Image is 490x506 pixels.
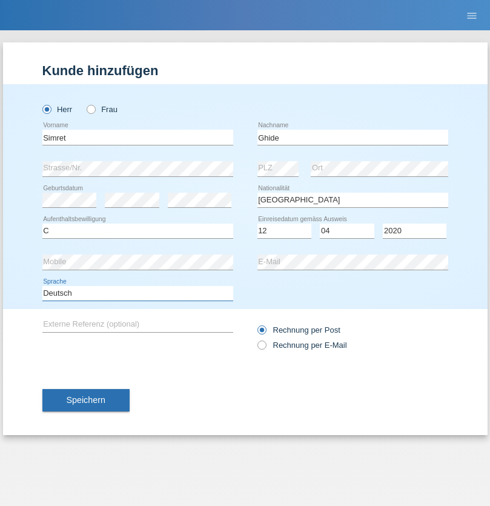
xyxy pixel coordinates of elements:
[42,105,50,113] input: Herr
[257,341,265,356] input: Rechnung per E-Mail
[42,105,73,114] label: Herr
[42,63,448,78] h1: Kunde hinzufügen
[460,12,484,19] a: menu
[257,325,340,335] label: Rechnung per Post
[466,10,478,22] i: menu
[42,389,130,412] button: Speichern
[257,341,347,350] label: Rechnung per E-Mail
[87,105,94,113] input: Frau
[257,325,265,341] input: Rechnung per Post
[67,395,105,405] span: Speichern
[87,105,118,114] label: Frau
